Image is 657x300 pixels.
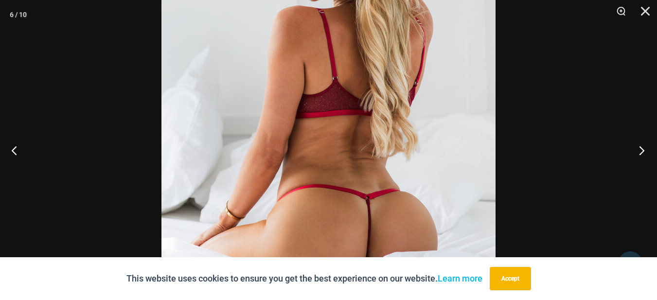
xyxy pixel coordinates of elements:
p: This website uses cookies to ensure you get the best experience on our website. [126,271,482,286]
button: Accept [490,267,531,290]
div: 6 / 10 [10,7,27,22]
button: Next [621,126,657,175]
a: Learn more [438,273,482,283]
